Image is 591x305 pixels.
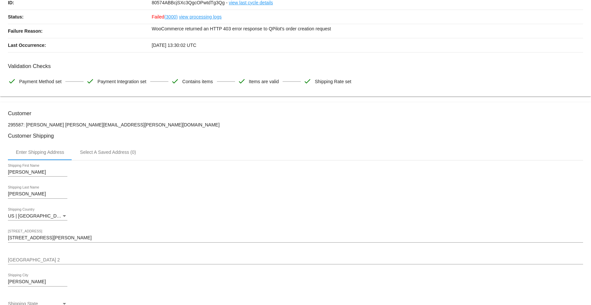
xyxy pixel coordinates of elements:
span: Items are valid [249,75,279,88]
a: view processing logs [179,10,222,24]
mat-icon: check [238,77,246,85]
input: Shipping Last Name [8,191,67,197]
input: Shipping Street 1 [8,235,583,241]
input: Shipping City [8,279,67,285]
input: Shipping Street 2 [8,257,583,263]
h3: Customer [8,110,583,117]
span: Payment Integration set [97,75,146,88]
p: 295587: [PERSON_NAME] [PERSON_NAME][EMAIL_ADDRESS][PERSON_NAME][DOMAIN_NAME] [8,122,583,127]
mat-icon: check [303,77,311,85]
input: Shipping First Name [8,170,67,175]
a: (3000) [164,10,178,24]
span: Failed [152,14,178,19]
div: Enter Shipping Address [16,150,64,155]
h3: Validation Checks [8,63,583,69]
span: [DATE] 13:30:02 UTC [152,43,196,48]
p: Failure Reason: [8,24,152,38]
p: Last Occurrence: [8,38,152,52]
span: Payment Method set [19,75,61,88]
span: US | [GEOGRAPHIC_DATA] [8,213,66,219]
mat-icon: check [171,77,179,85]
h3: Customer Shipping [8,133,583,139]
mat-icon: check [8,77,16,85]
span: Contains items [182,75,213,88]
p: WooCommerce returned an HTTP 403 error response to QPilot's order creation request [152,24,583,33]
div: Select A Saved Address (0) [80,150,136,155]
span: Shipping Rate set [315,75,351,88]
mat-icon: check [86,77,94,85]
mat-select: Shipping Country [8,214,67,219]
p: Status: [8,10,152,24]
